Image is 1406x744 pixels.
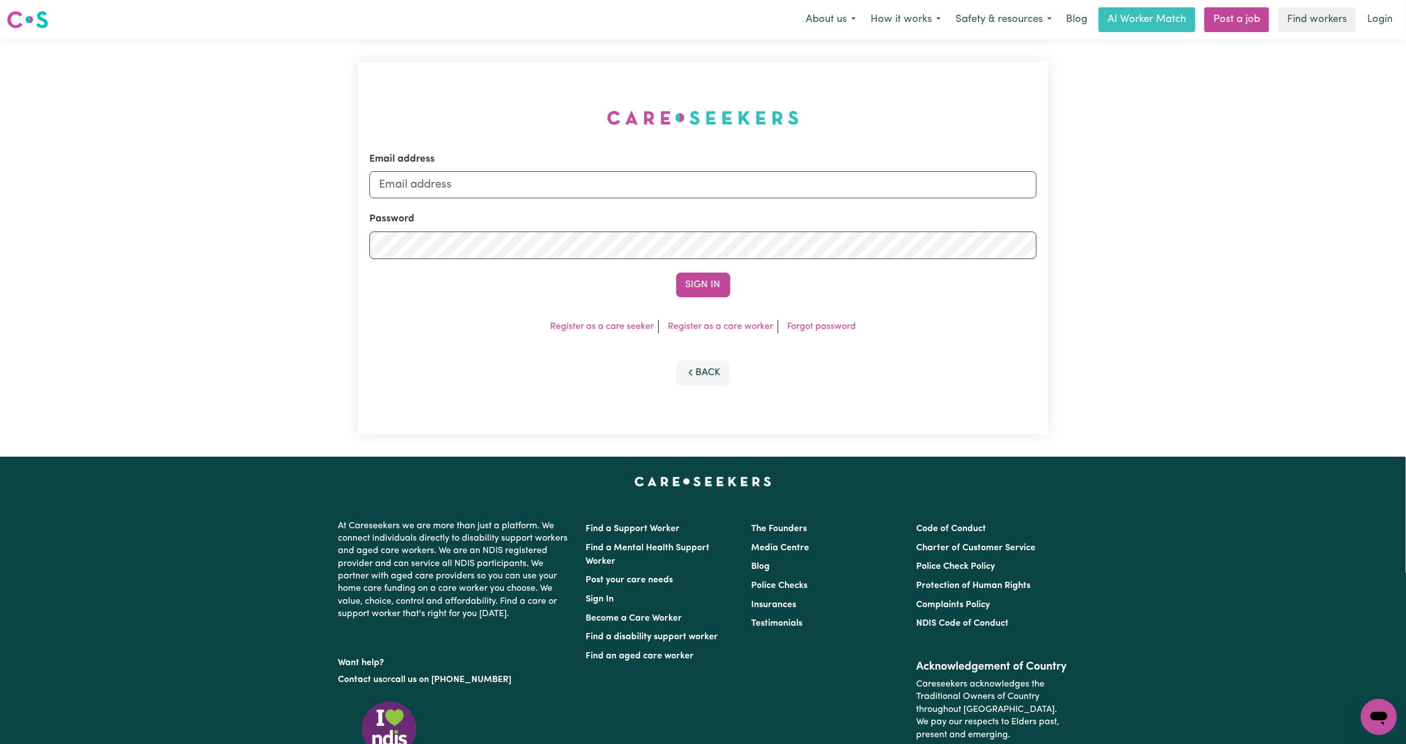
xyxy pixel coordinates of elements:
[7,7,48,33] a: Careseekers logo
[586,543,710,566] a: Find a Mental Health Support Worker
[338,669,573,690] p: or
[916,600,990,609] a: Complaints Policy
[586,524,680,533] a: Find a Support Worker
[751,562,770,571] a: Blog
[586,632,718,641] a: Find a disability support worker
[1361,699,1397,735] iframe: Button to launch messaging window, conversation in progress
[916,581,1030,590] a: Protection of Human Rights
[1278,7,1356,32] a: Find workers
[916,524,986,533] a: Code of Conduct
[751,600,796,609] a: Insurances
[369,171,1037,198] input: Email address
[751,619,802,628] a: Testimonials
[916,562,995,571] a: Police Check Policy
[586,576,673,585] a: Post your care needs
[391,675,512,684] a: call us on [PHONE_NUMBER]
[586,614,682,623] a: Become a Care Worker
[916,660,1068,674] h2: Acknowledgement of Country
[550,322,654,331] a: Register as a care seeker
[751,581,807,590] a: Police Checks
[338,515,573,625] p: At Careseekers we are more than just a platform. We connect individuals directly to disability su...
[369,212,414,226] label: Password
[676,273,730,297] button: Sign In
[676,360,730,385] button: Back
[635,477,771,486] a: Careseekers home page
[798,8,863,32] button: About us
[1059,7,1094,32] a: Blog
[586,595,614,604] a: Sign In
[751,524,807,533] a: The Founders
[668,322,773,331] a: Register as a care worker
[7,10,48,30] img: Careseekers logo
[586,652,694,661] a: Find an aged care worker
[1204,7,1269,32] a: Post a job
[863,8,948,32] button: How it works
[369,152,435,167] label: Email address
[1099,7,1195,32] a: AI Worker Match
[787,322,856,331] a: Forgot password
[916,619,1008,628] a: NDIS Code of Conduct
[338,675,383,684] a: Contact us
[948,8,1059,32] button: Safety & resources
[1360,7,1399,32] a: Login
[916,543,1035,553] a: Charter of Customer Service
[751,543,809,553] a: Media Centre
[338,652,573,669] p: Want help?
